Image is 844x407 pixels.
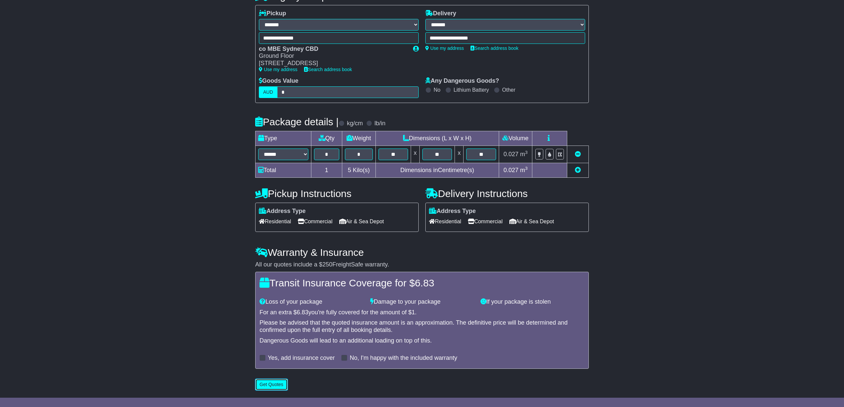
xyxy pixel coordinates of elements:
td: Total [256,163,311,177]
div: If your package is stolen [477,298,588,306]
div: For an extra $ you're fully covered for the amount of $ . [260,309,584,316]
td: Dimensions (L x W x H) [375,131,499,146]
label: No, I'm happy with the included warranty [350,355,457,362]
span: 6.83 [415,277,434,288]
a: Remove this item [575,151,581,157]
h4: Transit Insurance Coverage for $ [260,277,584,288]
td: x [411,146,419,163]
td: Dimensions in Centimetre(s) [375,163,499,177]
span: 6.83 [297,309,308,316]
h4: Warranty & Insurance [255,247,589,258]
a: Search address book [471,46,518,51]
div: Damage to your package [367,298,477,306]
span: Residential [259,216,291,227]
div: Ground Floor [259,52,406,60]
span: 0.027 [503,151,518,157]
label: No [434,87,440,93]
h4: Package details | [255,116,339,127]
label: Delivery [425,10,456,17]
span: Air & Sea Depot [339,216,384,227]
button: Get Quotes [255,379,288,390]
label: Any Dangerous Goods? [425,77,499,85]
a: Search address book [304,67,352,72]
h4: Delivery Instructions [425,188,589,199]
h4: Pickup Instructions [255,188,419,199]
a: Add new item [575,167,581,173]
label: Address Type [259,208,306,215]
span: Commercial [468,216,502,227]
label: Yes, add insurance cover [268,355,335,362]
span: 5 [348,167,351,173]
label: Goods Value [259,77,298,85]
span: m [520,167,528,173]
td: x [455,146,464,163]
div: Please be advised that the quoted insurance amount is an approximation. The definitive price will... [260,319,584,334]
span: 250 [322,261,332,268]
label: AUD [259,86,277,98]
span: Air & Sea Depot [509,216,554,227]
div: [STREET_ADDRESS] [259,60,406,67]
div: Dangerous Goods will lead to an additional loading on top of this. [260,337,584,345]
td: Type [256,131,311,146]
label: Lithium Battery [454,87,489,93]
sup: 3 [525,150,528,155]
label: lb/in [374,120,385,127]
td: Volume [499,131,532,146]
span: 0.027 [503,167,518,173]
div: co MBE Sydney CBD [259,46,406,53]
div: All our quotes include a $ FreightSafe warranty. [255,261,589,268]
span: m [520,151,528,157]
label: Address Type [429,208,476,215]
span: Residential [429,216,461,227]
div: Loss of your package [256,298,367,306]
label: kg/cm [347,120,363,127]
span: 1 [412,309,415,316]
td: 1 [311,163,342,177]
a: Use my address [259,67,297,72]
label: Pickup [259,10,286,17]
sup: 3 [525,166,528,171]
td: Weight [342,131,375,146]
td: Kilo(s) [342,163,375,177]
td: Qty [311,131,342,146]
span: Commercial [298,216,332,227]
label: Other [502,87,515,93]
a: Use my address [425,46,464,51]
